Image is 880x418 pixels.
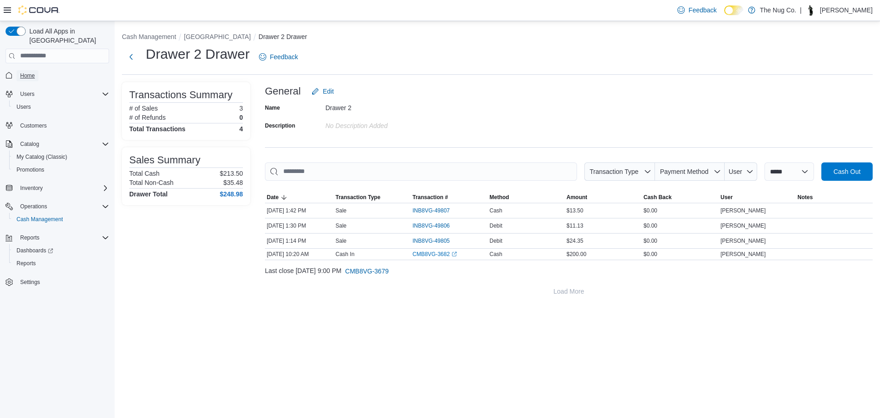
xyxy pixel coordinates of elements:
span: Dark Mode [724,15,725,16]
span: Dashboards [13,245,109,256]
span: INB8VG-49805 [412,237,450,245]
button: INB8VG-49807 [412,205,459,216]
p: [PERSON_NAME] [820,5,873,16]
span: Feedback [270,52,298,61]
h3: General [265,86,301,97]
span: $11.13 [566,222,583,229]
span: Notes [797,194,813,201]
span: Users [16,89,109,100]
button: Notes [796,192,873,203]
span: CMB8VG-3679 [345,267,389,276]
label: Name [265,104,280,111]
nav: Complex example [5,65,109,313]
div: [DATE] 10:20 AM [265,249,334,260]
span: Promotions [13,164,109,175]
h4: $248.98 [220,190,243,198]
button: Reports [16,232,43,243]
span: Cash [489,251,502,258]
span: Users [16,103,31,111]
span: My Catalog (Classic) [16,153,67,161]
button: Load More [265,282,873,301]
span: Operations [16,201,109,212]
span: Payment Method [660,168,709,175]
h6: # of Sales [129,105,158,112]
button: Home [2,69,113,82]
span: Catalog [16,139,109,150]
span: Cash Management [16,216,63,223]
span: User [729,168,742,175]
p: 3 [239,105,243,112]
p: Sale [335,222,346,229]
button: Reports [2,231,113,244]
button: Drawer 2 Drawer [258,33,307,40]
span: Customers [20,122,47,129]
span: Edit [323,87,334,96]
span: Amount [566,194,587,201]
span: [PERSON_NAME] [720,251,766,258]
a: Users [13,101,34,112]
span: Reports [16,260,36,267]
label: Description [265,122,295,129]
p: Sale [335,207,346,214]
button: CMB8VG-3679 [341,262,392,280]
span: Users [20,90,34,98]
button: Users [16,89,38,100]
input: Dark Mode [724,6,743,15]
button: Users [2,88,113,100]
div: $0.00 [642,235,719,246]
span: Dashboards [16,247,53,254]
span: Load More [554,287,584,296]
div: $0.00 [642,205,719,216]
button: User [719,192,796,203]
div: No Description added [325,118,448,129]
span: Operations [20,203,47,210]
button: Inventory [16,183,46,194]
a: Settings [16,277,44,288]
span: Feedback [688,6,716,15]
span: Customers [16,120,109,131]
div: $0.00 [642,249,719,260]
p: | [800,5,802,16]
span: Transaction Type [589,168,638,175]
button: Cash Out [821,162,873,181]
a: Feedback [255,48,302,66]
h3: Transactions Summary [129,89,232,100]
nav: An example of EuiBreadcrumbs [122,32,873,43]
p: The Nug Co. [760,5,796,16]
span: Debit [489,222,502,229]
span: Promotions [16,166,44,173]
input: This is a search bar. As you type, the results lower in the page will automatically filter. [265,162,577,181]
span: Cash Back [643,194,671,201]
a: Feedback [674,1,720,19]
button: Cash Management [122,33,176,40]
span: INB8VG-49807 [412,207,450,214]
span: Cash Out [833,167,860,176]
h4: Total Transactions [129,125,186,133]
button: Payment Method [655,162,725,181]
div: Last close [DATE] 9:00 PM [265,262,873,280]
span: Transaction # [412,194,448,201]
span: Reports [20,234,39,241]
button: Method [488,192,565,203]
h3: Sales Summary [129,155,200,166]
button: Cash Management [9,213,113,226]
span: $13.50 [566,207,583,214]
span: My Catalog (Classic) [13,151,109,162]
button: Users [9,100,113,113]
button: Amount [565,192,642,203]
button: Catalog [2,138,113,150]
p: $35.48 [223,179,243,186]
button: Transaction Type [584,162,655,181]
span: Method [489,194,509,201]
span: Reports [16,232,109,243]
span: Cash [489,207,502,214]
a: Customers [16,120,50,131]
span: [PERSON_NAME] [720,207,766,214]
a: Dashboards [13,245,57,256]
a: Cash Management [13,214,66,225]
button: User [725,162,757,181]
div: [DATE] 1:30 PM [265,220,334,231]
span: Settings [20,279,40,286]
span: Reports [13,258,109,269]
div: Thomas Leeder [805,5,816,16]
